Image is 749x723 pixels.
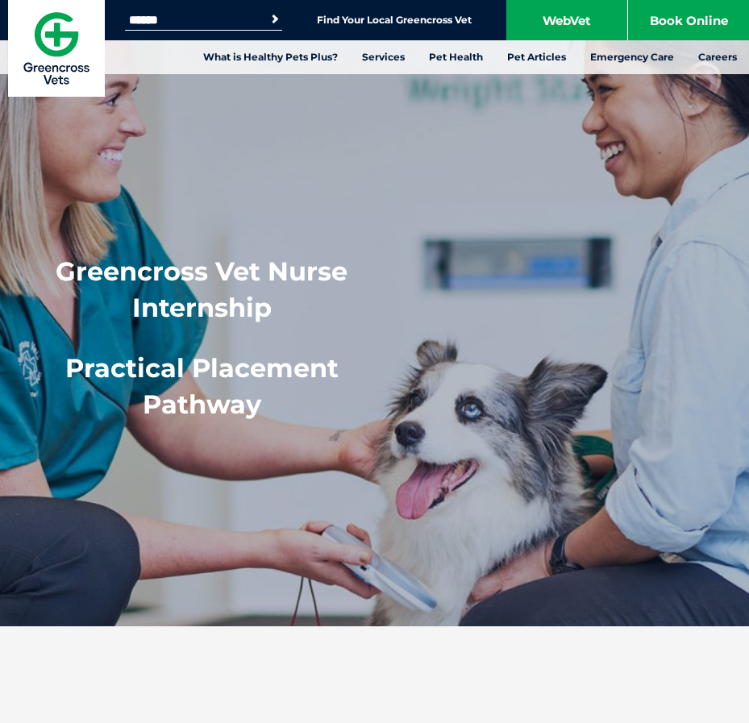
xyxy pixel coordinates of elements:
[495,40,578,74] a: Pet Articles
[417,40,495,74] a: Pet Health
[686,40,749,74] a: Careers
[56,256,347,323] strong: Greencross Vet Nurse Internship
[191,40,350,74] a: What is Healthy Pets Plus?
[317,14,472,27] a: Find Your Local Greencross Vet
[578,40,686,74] a: Emergency Care
[350,40,417,74] a: Services
[65,352,339,420] span: Practical Placement Pathway
[267,11,283,27] button: Search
